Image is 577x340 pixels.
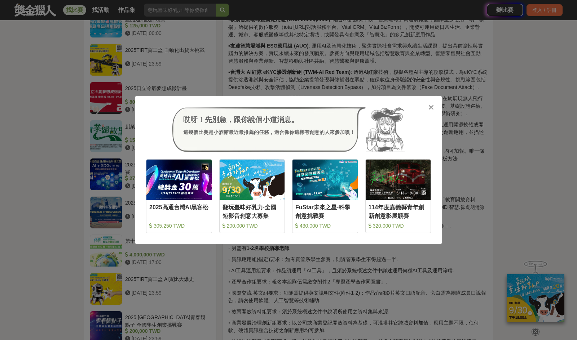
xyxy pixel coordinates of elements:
div: 114年度嘉義縣青年創新創意影展競賽 [369,203,428,219]
img: Cover Image [220,160,285,200]
div: 哎呀！先別急，跟你說個小道消息。 [183,114,355,125]
a: Cover Image114年度嘉義縣青年創新創意影展競賽 320,000 TWD [365,159,431,233]
a: Cover Image2025高通台灣AI黑客松 305,250 TWD [146,159,212,233]
div: 320,000 TWD [369,222,428,229]
div: FuStar未來之星-科學創意挑戰賽 [295,203,355,219]
div: 200,000 TWD [223,222,282,229]
div: 這幾個比賽是小酒館最近最推薦的任務，適合像你這樣有創意的人來參加噢！ [183,129,355,136]
img: Cover Image [146,160,212,200]
img: Cover Image [366,160,431,200]
div: 翻玩臺味好乳力-全國短影音創意大募集 [223,203,282,219]
a: Cover Image翻玩臺味好乳力-全國短影音創意大募集 200,000 TWD [219,159,285,233]
div: 430,000 TWD [295,222,355,229]
img: Avatar [366,107,405,152]
img: Cover Image [292,160,358,200]
div: 2025高通台灣AI黑客松 [149,203,209,219]
a: Cover ImageFuStar未來之星-科學創意挑戰賽 430,000 TWD [292,159,358,233]
div: 305,250 TWD [149,222,209,229]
